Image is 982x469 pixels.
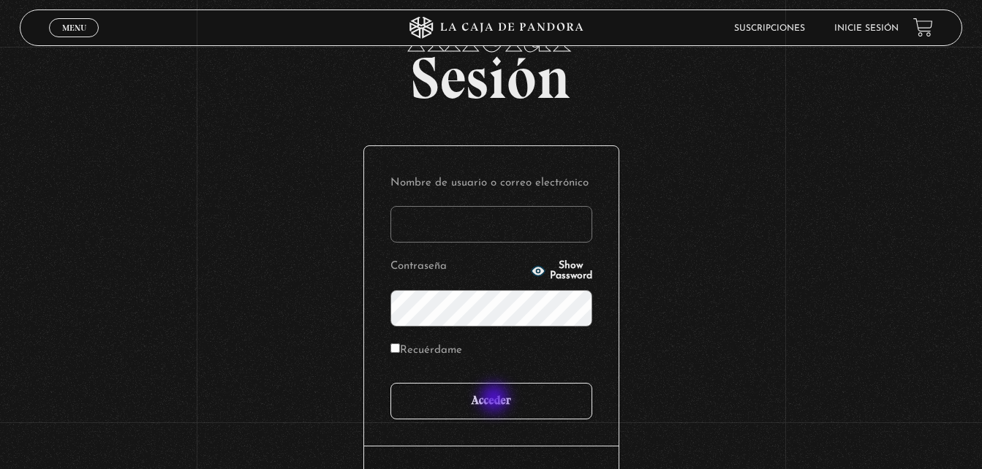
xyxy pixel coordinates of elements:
label: Nombre de usuario o correo electrónico [390,172,592,195]
span: Show Password [550,261,592,281]
input: Acceder [390,383,592,419]
a: View your shopping cart [913,18,933,37]
input: Recuérdame [390,343,400,353]
a: Suscripciones [734,24,805,33]
h2: Sesión [20,2,962,96]
span: Cerrar [57,36,91,46]
label: Recuérdame [390,340,462,362]
span: Menu [62,23,86,32]
label: Contraseña [390,256,526,278]
a: Inicie sesión [834,24,899,33]
span: Iniciar [20,2,962,61]
button: Show Password [531,261,592,281]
